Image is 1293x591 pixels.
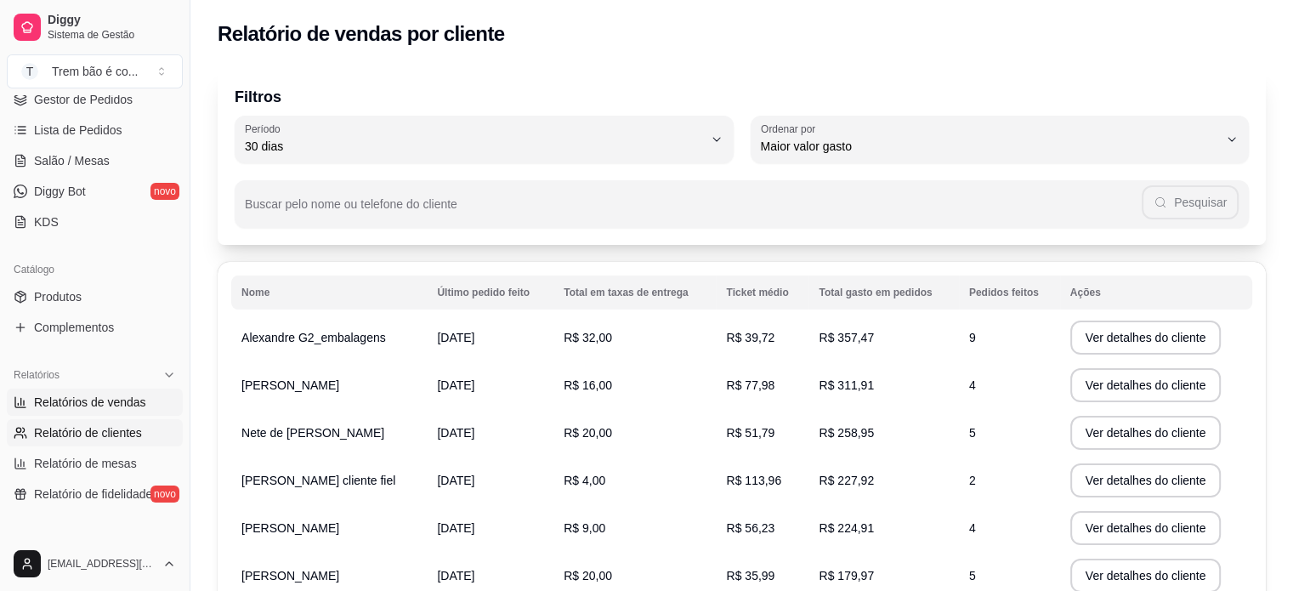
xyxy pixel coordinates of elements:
[564,521,605,535] span: R$ 9,00
[969,331,976,344] span: 9
[231,276,427,310] th: Nome
[241,569,339,582] span: [PERSON_NAME]
[564,378,612,392] span: R$ 16,00
[241,378,339,392] span: [PERSON_NAME]
[726,331,774,344] span: R$ 39,72
[7,528,183,555] div: Gerenciar
[7,256,183,283] div: Catálogo
[564,426,612,440] span: R$ 20,00
[218,20,505,48] h2: Relatório de vendas por cliente
[7,54,183,88] button: Select a team
[1070,321,1222,355] button: Ver detalhes do cliente
[808,276,958,310] th: Total gasto em pedidos
[726,569,774,582] span: R$ 35,99
[437,569,474,582] span: [DATE]
[553,276,716,310] th: Total em taxas de entrega
[7,178,183,205] a: Diggy Botnovo
[819,378,874,392] span: R$ 311,91
[1070,368,1222,402] button: Ver detalhes do cliente
[564,569,612,582] span: R$ 20,00
[7,208,183,236] a: KDS
[969,426,976,440] span: 5
[716,276,808,310] th: Ticket médio
[34,455,137,472] span: Relatório de mesas
[7,86,183,113] a: Gestor de Pedidos
[52,63,138,80] div: Trem bão é co ...
[48,13,176,28] span: Diggy
[48,557,156,571] span: [EMAIL_ADDRESS][DOMAIN_NAME]
[34,394,146,411] span: Relatórios de vendas
[241,521,339,535] span: [PERSON_NAME]
[761,138,1219,155] span: Maior valor gasto
[969,474,976,487] span: 2
[969,378,976,392] span: 4
[751,116,1250,163] button: Ordenar porMaior valor gasto
[819,569,874,582] span: R$ 179,97
[21,63,38,80] span: T
[34,183,86,200] span: Diggy Bot
[7,283,183,310] a: Produtos
[819,521,874,535] span: R$ 224,91
[819,426,874,440] span: R$ 258,95
[437,331,474,344] span: [DATE]
[819,474,874,487] span: R$ 227,92
[959,276,1060,310] th: Pedidos feitos
[7,116,183,144] a: Lista de Pedidos
[761,122,821,136] label: Ordenar por
[241,331,386,344] span: Alexandre G2_embalagens
[726,521,774,535] span: R$ 56,23
[969,521,976,535] span: 4
[726,426,774,440] span: R$ 51,79
[1070,416,1222,450] button: Ver detalhes do cliente
[7,543,183,584] button: [EMAIL_ADDRESS][DOMAIN_NAME]
[437,521,474,535] span: [DATE]
[7,389,183,416] a: Relatórios de vendas
[235,116,734,163] button: Período30 dias
[14,368,60,382] span: Relatórios
[969,569,976,582] span: 5
[245,138,703,155] span: 30 dias
[7,450,183,477] a: Relatório de mesas
[7,7,183,48] a: DiggySistema de Gestão
[245,122,286,136] label: Período
[564,331,612,344] span: R$ 32,00
[235,85,1249,109] p: Filtros
[726,474,781,487] span: R$ 113,96
[34,91,133,108] span: Gestor de Pedidos
[819,331,874,344] span: R$ 357,47
[564,474,605,487] span: R$ 4,00
[34,424,142,441] span: Relatório de clientes
[34,122,122,139] span: Lista de Pedidos
[34,152,110,169] span: Salão / Mesas
[7,419,183,446] a: Relatório de clientes
[48,28,176,42] span: Sistema de Gestão
[34,486,152,503] span: Relatório de fidelidade
[34,213,59,230] span: KDS
[7,147,183,174] a: Salão / Mesas
[34,288,82,305] span: Produtos
[7,480,183,508] a: Relatório de fidelidadenovo
[1070,463,1222,497] button: Ver detalhes do cliente
[427,276,553,310] th: Último pedido feito
[437,474,474,487] span: [DATE]
[241,474,395,487] span: [PERSON_NAME] cliente fiel
[1070,511,1222,545] button: Ver detalhes do cliente
[726,378,774,392] span: R$ 77,98
[245,202,1142,219] input: Buscar pelo nome ou telefone do cliente
[7,314,183,341] a: Complementos
[241,426,384,440] span: Nete de [PERSON_NAME]
[437,426,474,440] span: [DATE]
[34,319,114,336] span: Complementos
[437,378,474,392] span: [DATE]
[1060,276,1252,310] th: Ações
